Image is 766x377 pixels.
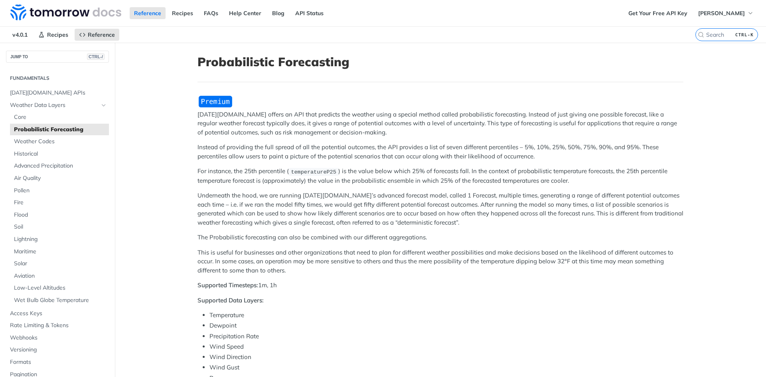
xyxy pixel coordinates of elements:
[10,294,109,306] a: Wet Bulb Globe Temperature
[6,344,109,356] a: Versioning
[209,363,683,372] li: Wind Gust
[14,199,107,207] span: Fire
[47,31,68,38] span: Recipes
[209,321,683,330] li: Dewpoint
[14,296,107,304] span: Wet Bulb Globe Temperature
[197,167,683,185] p: For instance, the 25th percentile ( ) is the value below which 25% of forecasts fall. In the cont...
[10,197,109,209] a: Fire
[6,332,109,344] a: Webhooks
[6,99,109,111] a: Weather Data LayersHide subpages for Weather Data Layers
[6,87,109,99] a: [DATE][DOMAIN_NAME] APIs
[14,284,107,292] span: Low-Level Altitudes
[10,270,109,282] a: Aviation
[10,148,109,160] a: Historical
[10,136,109,148] a: Weather Codes
[14,187,107,195] span: Pollen
[34,29,73,41] a: Recipes
[6,356,109,368] a: Formats
[6,75,109,82] h2: Fundamentals
[197,191,683,227] p: Underneath the hood, we are running [DATE][DOMAIN_NAME]’s advanced forecast model, called 1 Forec...
[10,172,109,184] a: Air Quality
[698,10,745,17] span: [PERSON_NAME]
[6,308,109,320] a: Access Keys
[199,7,223,19] a: FAQs
[10,322,107,330] span: Rate Limiting & Tokens
[14,223,107,231] span: Soil
[14,150,107,158] span: Historical
[14,248,107,256] span: Maritime
[10,258,109,270] a: Solar
[87,53,105,60] span: CTRL-/
[225,7,266,19] a: Help Center
[197,296,264,304] strong: Supported Data Layers:
[10,111,109,123] a: Core
[209,332,683,341] li: Precipitation Rate
[10,209,109,221] a: Flood
[6,51,109,63] button: JUMP TOCTRL-/
[14,235,107,243] span: Lightning
[14,138,107,146] span: Weather Codes
[14,113,107,121] span: Core
[10,346,107,354] span: Versioning
[14,211,107,219] span: Flood
[130,7,166,19] a: Reference
[197,55,683,69] h1: Probabilistic Forecasting
[10,185,109,197] a: Pollen
[10,89,107,97] span: [DATE][DOMAIN_NAME] APIs
[268,7,289,19] a: Blog
[624,7,692,19] a: Get Your Free API Key
[197,248,683,275] p: This is useful for businesses and other organizations that need to plan for different weather pos...
[10,101,99,109] span: Weather Data Layers
[291,169,336,175] span: temperatureP25
[694,7,758,19] button: [PERSON_NAME]
[10,282,109,294] a: Low-Level Altitudes
[10,233,109,245] a: Lightning
[14,162,107,170] span: Advanced Precipitation
[733,31,756,39] kbd: CTRL-K
[197,281,683,290] p: 1m, 1h
[698,32,704,38] svg: Search
[10,4,121,20] img: Tomorrow.io Weather API Docs
[6,320,109,332] a: Rate Limiting & Tokens
[291,7,328,19] a: API Status
[10,310,107,318] span: Access Keys
[10,160,109,172] a: Advanced Precipitation
[14,174,107,182] span: Air Quality
[209,311,683,320] li: Temperature
[8,29,32,41] span: v4.0.1
[197,233,683,242] p: The Probabilistic forecasting can also be combined with our different aggregations.
[209,342,683,351] li: Wind Speed
[75,29,119,41] a: Reference
[209,353,683,362] li: Wind Direction
[197,143,683,161] p: Instead of providing the full spread of all the potential outcomes, the API provides a list of se...
[10,221,109,233] a: Soil
[197,281,258,289] strong: Supported Timesteps:
[10,358,107,366] span: Formats
[10,124,109,136] a: Probabilistic Forecasting
[14,260,107,268] span: Solar
[10,246,109,258] a: Maritime
[14,126,107,134] span: Probabilistic Forecasting
[14,272,107,280] span: Aviation
[101,102,107,109] button: Hide subpages for Weather Data Layers
[197,110,683,137] p: [DATE][DOMAIN_NAME] offers an API that predicts the weather using a special method called probabi...
[10,334,107,342] span: Webhooks
[88,31,115,38] span: Reference
[168,7,197,19] a: Recipes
